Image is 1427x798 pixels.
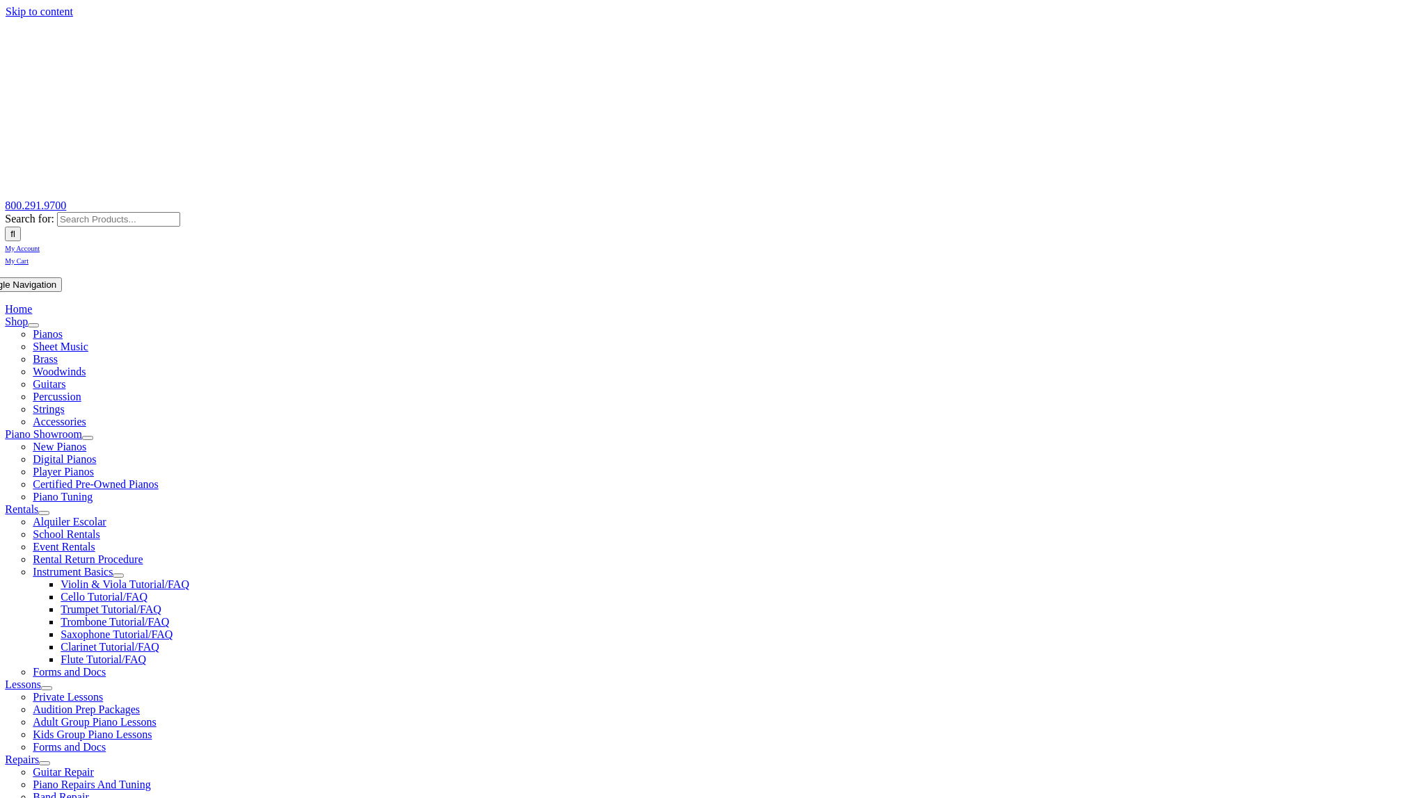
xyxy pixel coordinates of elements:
[33,691,103,703] a: Private Lessons
[33,466,94,478] a: Player Pianos
[5,227,21,241] input: Search
[33,566,113,578] a: Instrument Basics
[38,511,49,515] button: Open submenu of Rentals
[33,528,99,540] a: School Rentals
[33,353,58,365] a: Brass
[5,254,29,266] a: My Cart
[61,578,189,590] a: Violin & Viola Tutorial/FAQ
[5,303,32,315] a: Home
[5,257,29,265] span: My Cart
[33,478,158,490] a: Certified Pre-Owned Pianos
[33,541,95,553] a: Event Rentals
[33,328,63,340] a: Pianos
[41,686,52,690] button: Open submenu of Lessons
[61,591,148,603] a: Cello Tutorial/FAQ
[33,553,143,565] a: Rental Return Procedure
[5,245,40,252] span: My Account
[5,241,40,253] a: My Account
[39,761,50,765] button: Open submenu of Repairs
[33,441,86,453] a: New Pianos
[33,703,140,715] a: Audition Prep Packages
[33,366,86,377] a: Woodwinds
[5,428,82,440] a: Piano Showroom
[113,573,124,578] button: Open submenu of Instrument Basics
[33,516,106,528] a: Alquiler Escolar
[5,213,54,225] span: Search for:
[5,199,66,211] a: 800.291.9700
[33,403,64,415] a: Strings
[33,779,150,790] a: Piano Repairs And Tuning
[61,603,161,615] a: Trumpet Tutorial/FAQ
[61,641,159,653] a: Clarinet Tutorial/FAQ
[61,628,173,640] a: Saxophone Tutorial/FAQ
[33,716,156,728] a: Adult Group Piano Lessons
[28,323,39,327] button: Open submenu of Shop
[82,436,93,440] button: Open submenu of Piano Showroom
[33,453,96,465] a: Digital Pianos
[61,653,146,665] a: Flute Tutorial/FAQ
[61,616,169,628] a: Trombone Tutorial/FAQ
[5,678,41,690] a: Lessons
[5,754,39,765] a: Repairs
[57,212,180,227] input: Search Products...
[33,491,93,503] a: Piano Tuning
[33,416,86,427] a: Accessories
[33,728,152,740] a: Kids Group Piano Lessons
[33,391,81,402] a: Percussion
[33,666,106,678] a: Forms and Docs
[33,341,88,352] a: Sheet Music
[5,503,38,515] a: Rentals
[33,766,94,778] a: Guitar Repair
[6,6,73,17] a: Skip to content
[33,378,65,390] a: Guitars
[5,316,28,327] a: Shop
[33,741,106,753] a: Forms and Docs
